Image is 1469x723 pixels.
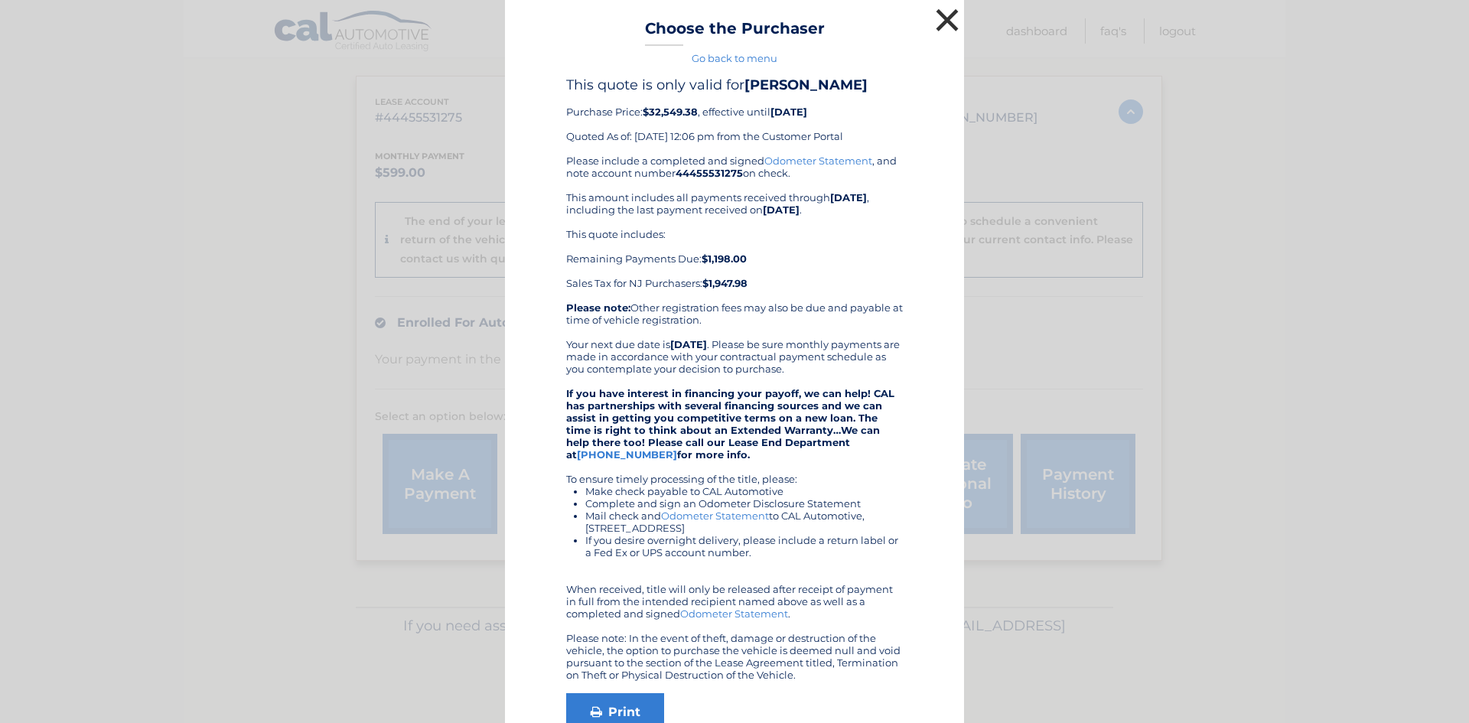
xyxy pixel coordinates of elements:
b: [DATE] [763,204,800,216]
button: × [932,5,963,35]
b: $1,947.98 [702,277,748,289]
b: [PERSON_NAME] [744,77,868,93]
b: [DATE] [670,338,707,350]
div: Purchase Price: , effective until Quoted As of: [DATE] 12:06 pm from the Customer Portal [566,77,903,155]
b: 44455531275 [676,167,743,179]
a: Odometer Statement [661,510,769,522]
li: Complete and sign an Odometer Disclosure Statement [585,497,903,510]
a: Go back to menu [692,52,777,64]
a: Odometer Statement [764,155,872,167]
b: [DATE] [770,106,807,118]
b: Please note: [566,301,630,314]
b: $32,549.38 [643,106,698,118]
a: Odometer Statement [680,607,788,620]
div: Please include a completed and signed , and note account number on check. This amount includes al... [566,155,903,681]
li: Mail check and to CAL Automotive, [STREET_ADDRESS] [585,510,903,534]
b: $1,198.00 [702,252,747,265]
li: If you desire overnight delivery, please include a return label or a Fed Ex or UPS account number. [585,534,903,559]
h3: Choose the Purchaser [645,19,825,46]
li: Make check payable to CAL Automotive [585,485,903,497]
h4: This quote is only valid for [566,77,903,93]
a: [PHONE_NUMBER] [577,448,677,461]
b: [DATE] [830,191,867,204]
div: This quote includes: Remaining Payments Due: Sales Tax for NJ Purchasers: [566,228,903,289]
strong: If you have interest in financing your payoff, we can help! CAL has partnerships with several fin... [566,387,894,461]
